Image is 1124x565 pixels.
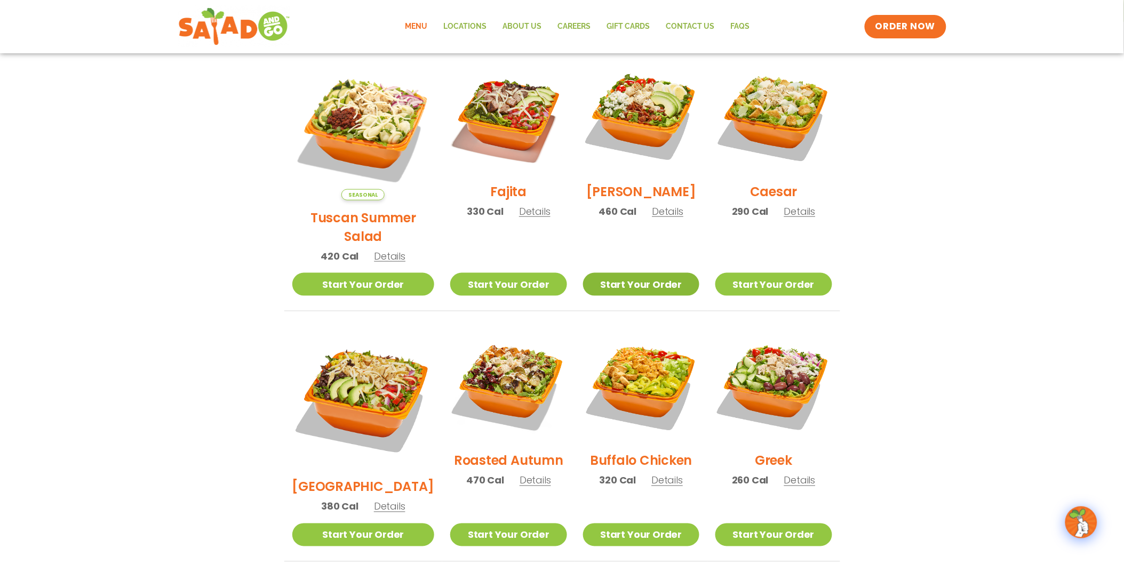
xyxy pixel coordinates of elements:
h2: [PERSON_NAME] [586,182,696,201]
h2: Roasted Autumn [454,451,563,470]
a: Start Your Order [292,523,435,546]
h2: Greek [755,451,792,470]
a: Start Your Order [715,273,832,296]
span: 260 Cal [732,473,769,488]
span: 420 Cal [321,249,359,263]
a: Start Your Order [292,273,435,296]
img: Product photo for Greek Salad [715,327,832,443]
h2: Tuscan Summer Salad [292,208,435,246]
a: Careers [550,14,599,39]
nav: Menu [397,14,758,39]
img: Product photo for BBQ Ranch Salad [292,327,435,470]
a: Locations [436,14,495,39]
a: Start Your Order [450,523,567,546]
a: ORDER NOW [865,15,946,38]
span: 330 Cal [467,204,504,219]
img: Product photo for Cobb Salad [583,58,699,174]
h2: [GEOGRAPHIC_DATA] [292,478,435,496]
span: Seasonal [341,189,385,200]
span: Details [784,205,816,218]
span: 470 Cal [466,473,504,488]
a: FAQs [723,14,758,39]
img: new-SAG-logo-768×292 [178,5,291,48]
h2: Fajita [491,182,527,201]
span: Details [520,474,551,487]
a: Start Your Order [583,273,699,296]
img: Product photo for Buffalo Chicken Salad [583,327,699,443]
img: Product photo for Tuscan Summer Salad [292,58,435,200]
span: Details [374,500,405,513]
a: Start Your Order [450,273,567,296]
span: 380 Cal [321,499,358,514]
span: Details [652,205,683,218]
span: Details [374,249,405,263]
a: Contact Us [658,14,723,39]
span: Details [651,474,683,487]
span: 320 Cal [600,473,636,488]
a: About Us [495,14,550,39]
h2: Caesar [750,182,798,201]
a: Start Your Order [583,523,699,546]
span: ORDER NOW [875,20,935,33]
span: 460 Cal [599,204,637,219]
a: Menu [397,14,436,39]
a: Start Your Order [715,523,832,546]
h2: Buffalo Chicken [590,451,692,470]
img: wpChatIcon [1066,507,1096,537]
a: GIFT CARDS [599,14,658,39]
img: Product photo for Caesar Salad [715,58,832,174]
span: 290 Cal [732,204,769,219]
img: Product photo for Fajita Salad [450,58,567,174]
span: Details [519,205,551,218]
img: Product photo for Roasted Autumn Salad [450,327,567,443]
span: Details [784,474,816,487]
